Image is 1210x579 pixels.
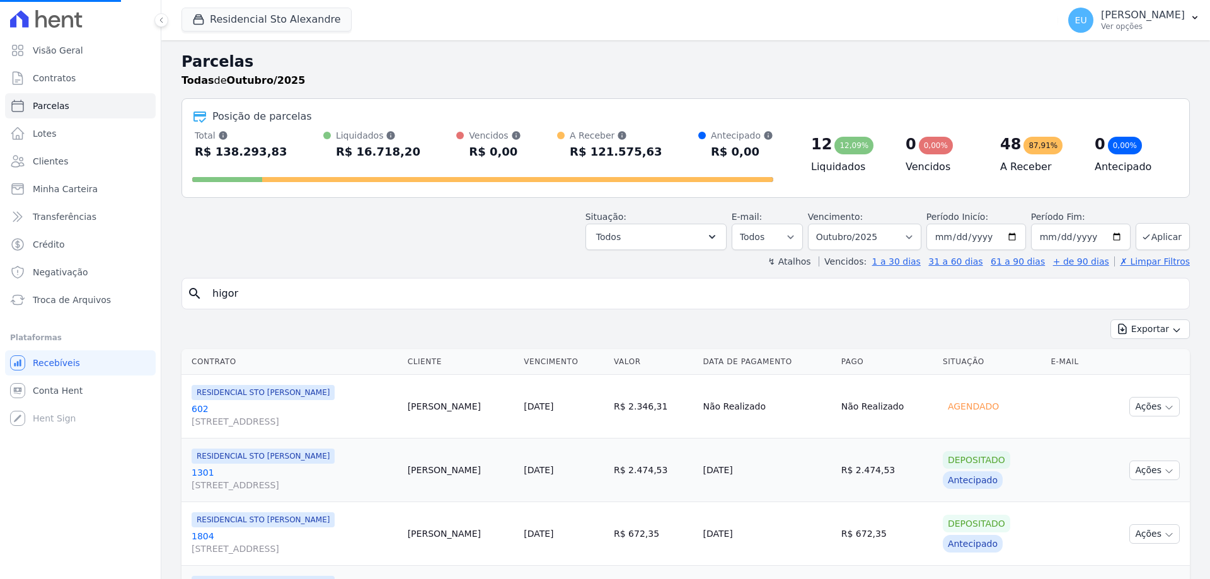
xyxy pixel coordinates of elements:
div: 0,00% [1108,137,1142,154]
div: R$ 16.718,20 [336,142,420,162]
h4: Antecipado [1095,159,1169,175]
a: Negativação [5,260,156,285]
p: Ver opções [1101,21,1185,32]
button: Todos [585,224,727,250]
span: Lotes [33,127,57,140]
label: ↯ Atalhos [768,256,810,267]
p: [PERSON_NAME] [1101,9,1185,21]
span: RESIDENCIAL STO [PERSON_NAME] [192,385,335,400]
h2: Parcelas [181,50,1190,73]
th: Situação [938,349,1046,375]
th: Vencimento [519,349,609,375]
a: Visão Geral [5,38,156,63]
a: 61 a 90 dias [991,256,1045,267]
h4: Liquidados [811,159,885,175]
a: 1804[STREET_ADDRESS] [192,530,398,555]
div: Antecipado [711,129,773,142]
h4: Vencidos [906,159,980,175]
div: 48 [1000,134,1021,154]
a: Contratos [5,66,156,91]
a: Minha Carteira [5,176,156,202]
button: Residencial Sto Alexandre [181,8,352,32]
span: Crédito [33,238,65,251]
button: Ações [1129,397,1180,416]
th: Data de Pagamento [698,349,836,375]
td: R$ 2.346,31 [609,375,698,439]
div: Vencidos [469,129,521,142]
div: 87,91% [1023,137,1063,154]
div: R$ 0,00 [469,142,521,162]
span: Minha Carteira [33,183,98,195]
span: RESIDENCIAL STO [PERSON_NAME] [192,512,335,527]
input: Buscar por nome do lote ou do cliente [205,281,1184,306]
th: Valor [609,349,698,375]
a: Recebíveis [5,350,156,375]
label: E-mail: [732,212,763,222]
td: [PERSON_NAME] [403,439,519,502]
a: [DATE] [524,529,553,539]
a: Conta Hent [5,378,156,403]
div: Depositado [943,515,1010,532]
td: R$ 672,35 [836,502,938,566]
a: 31 a 60 dias [928,256,982,267]
th: Contrato [181,349,403,375]
div: 0,00% [919,137,953,154]
th: E-mail [1046,349,1098,375]
p: de [181,73,305,88]
td: [PERSON_NAME] [403,375,519,439]
span: Parcelas [33,100,69,112]
span: RESIDENCIAL STO [PERSON_NAME] [192,449,335,464]
button: Exportar [1110,319,1190,339]
td: Não Realizado [698,375,836,439]
a: [DATE] [524,465,553,475]
a: Troca de Arquivos [5,287,156,312]
span: [STREET_ADDRESS] [192,542,398,555]
div: Posição de parcelas [212,109,312,124]
div: Agendado [943,398,1004,415]
a: Clientes [5,149,156,174]
a: ✗ Limpar Filtros [1114,256,1190,267]
a: 602[STREET_ADDRESS] [192,403,398,428]
div: Depositado [943,451,1010,469]
a: Crédito [5,232,156,257]
label: Período Fim: [1031,210,1131,224]
label: Situação: [585,212,626,222]
strong: Outubro/2025 [227,74,306,86]
td: Não Realizado [836,375,938,439]
td: [PERSON_NAME] [403,502,519,566]
button: Aplicar [1136,223,1190,250]
div: R$ 138.293,83 [195,142,287,162]
a: Lotes [5,121,156,146]
h4: A Receber [1000,159,1075,175]
div: 0 [906,134,916,154]
span: Troca de Arquivos [33,294,111,306]
div: R$ 0,00 [711,142,773,162]
span: Negativação [33,266,88,278]
span: Transferências [33,210,96,223]
a: + de 90 dias [1053,256,1109,267]
a: [DATE] [524,401,553,411]
a: 1301[STREET_ADDRESS] [192,466,398,491]
span: Visão Geral [33,44,83,57]
span: Recebíveis [33,357,80,369]
td: [DATE] [698,502,836,566]
div: Plataformas [10,330,151,345]
div: 12 [811,134,832,154]
th: Pago [836,349,938,375]
td: R$ 2.474,53 [836,439,938,502]
a: 1 a 30 dias [872,256,921,267]
div: Total [195,129,287,142]
span: [STREET_ADDRESS] [192,415,398,428]
span: EU [1075,16,1087,25]
div: R$ 121.575,63 [570,142,662,162]
div: 0 [1095,134,1105,154]
td: R$ 2.474,53 [609,439,698,502]
button: EU [PERSON_NAME] Ver opções [1058,3,1210,38]
label: Período Inicío: [926,212,988,222]
label: Vencimento: [808,212,863,222]
span: Clientes [33,155,68,168]
td: R$ 672,35 [609,502,698,566]
td: [DATE] [698,439,836,502]
div: 12,09% [834,137,873,154]
span: Conta Hent [33,384,83,397]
